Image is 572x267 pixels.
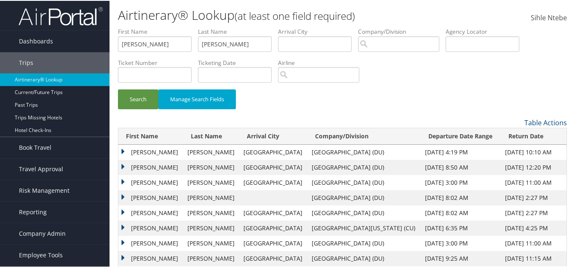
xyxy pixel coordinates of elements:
label: Agency Locator [446,27,526,35]
a: Table Actions [524,117,567,127]
span: Sihle Ntebe [531,12,567,22]
th: Return Date: activate to sort column ascending [501,127,567,144]
button: Search [118,89,158,108]
label: Company/Division [358,27,446,35]
td: [PERSON_NAME] [118,220,183,235]
td: [PERSON_NAME] [118,205,183,220]
td: [PERSON_NAME] [183,250,240,265]
h1: Airtinerary® Lookup [118,5,417,23]
td: [DATE] 3:00 PM [421,235,501,250]
td: [GEOGRAPHIC_DATA] (DU) [307,144,421,159]
td: [PERSON_NAME] [183,174,240,189]
td: [DATE] 8:50 AM [421,159,501,174]
td: [GEOGRAPHIC_DATA] [239,159,307,174]
span: Risk Management [19,179,69,200]
td: [PERSON_NAME] [118,189,183,205]
td: [PERSON_NAME] [183,189,240,205]
span: Travel Approval [19,158,63,179]
td: [GEOGRAPHIC_DATA] [239,144,307,159]
td: [DATE] 12:20 PM [501,159,567,174]
td: [DATE] 4:19 PM [421,144,501,159]
label: Last Name [198,27,278,35]
label: Airline [278,58,366,66]
span: Employee Tools [19,244,63,265]
td: [DATE] 2:27 PM [501,189,567,205]
label: Arrival City [278,27,358,35]
td: [PERSON_NAME] [118,250,183,265]
td: [DATE] 2:27 PM [501,205,567,220]
td: [GEOGRAPHIC_DATA] [239,205,307,220]
td: [PERSON_NAME] [183,205,240,220]
td: [DATE] 11:00 AM [501,174,567,189]
td: [DATE] 8:02 AM [421,205,501,220]
td: [GEOGRAPHIC_DATA] [239,250,307,265]
td: [GEOGRAPHIC_DATA] (DU) [307,250,421,265]
td: [GEOGRAPHIC_DATA] [239,174,307,189]
td: [PERSON_NAME] [183,159,240,174]
th: Last Name: activate to sort column ascending [183,127,240,144]
span: Trips [19,51,33,73]
td: [DATE] 6:35 PM [421,220,501,235]
th: Arrival City: activate to sort column ascending [239,127,307,144]
td: [DATE] 11:00 AM [501,235,567,250]
img: airportal-logo.png [19,5,103,25]
td: [PERSON_NAME] [118,144,183,159]
td: [GEOGRAPHIC_DATA] [239,220,307,235]
td: [DATE] 9:25 AM [421,250,501,265]
label: Ticketing Date [198,58,278,66]
td: [DATE] 8:02 AM [421,189,501,205]
td: [DATE] 11:15 AM [501,250,567,265]
td: [DATE] 4:25 PM [501,220,567,235]
small: (at least one field required) [235,8,355,22]
label: First Name [118,27,198,35]
td: [GEOGRAPHIC_DATA] (DU) [307,159,421,174]
td: [PERSON_NAME] [118,235,183,250]
span: Dashboards [19,30,53,51]
td: [GEOGRAPHIC_DATA] (DU) [307,174,421,189]
span: Reporting [19,201,47,222]
td: [GEOGRAPHIC_DATA][US_STATE] (CU) [307,220,421,235]
td: [GEOGRAPHIC_DATA] (DU) [307,189,421,205]
th: Departure Date Range: activate to sort column ascending [421,127,501,144]
td: [PERSON_NAME] [183,144,240,159]
td: [DATE] 10:10 AM [501,144,567,159]
td: [PERSON_NAME] [118,159,183,174]
button: Manage Search Fields [158,89,236,108]
td: [DATE] 3:00 PM [421,174,501,189]
a: Sihle Ntebe [531,4,567,30]
label: Ticket Number [118,58,198,66]
th: First Name: activate to sort column ascending [118,127,183,144]
td: [GEOGRAPHIC_DATA] (DU) [307,235,421,250]
span: Book Travel [19,136,51,157]
td: [GEOGRAPHIC_DATA] [239,235,307,250]
td: [PERSON_NAME] [183,220,240,235]
td: [GEOGRAPHIC_DATA] (DU) [307,205,421,220]
th: Company/Division [307,127,421,144]
td: [PERSON_NAME] [183,235,240,250]
span: Company Admin [19,222,66,243]
td: [PERSON_NAME] [118,174,183,189]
